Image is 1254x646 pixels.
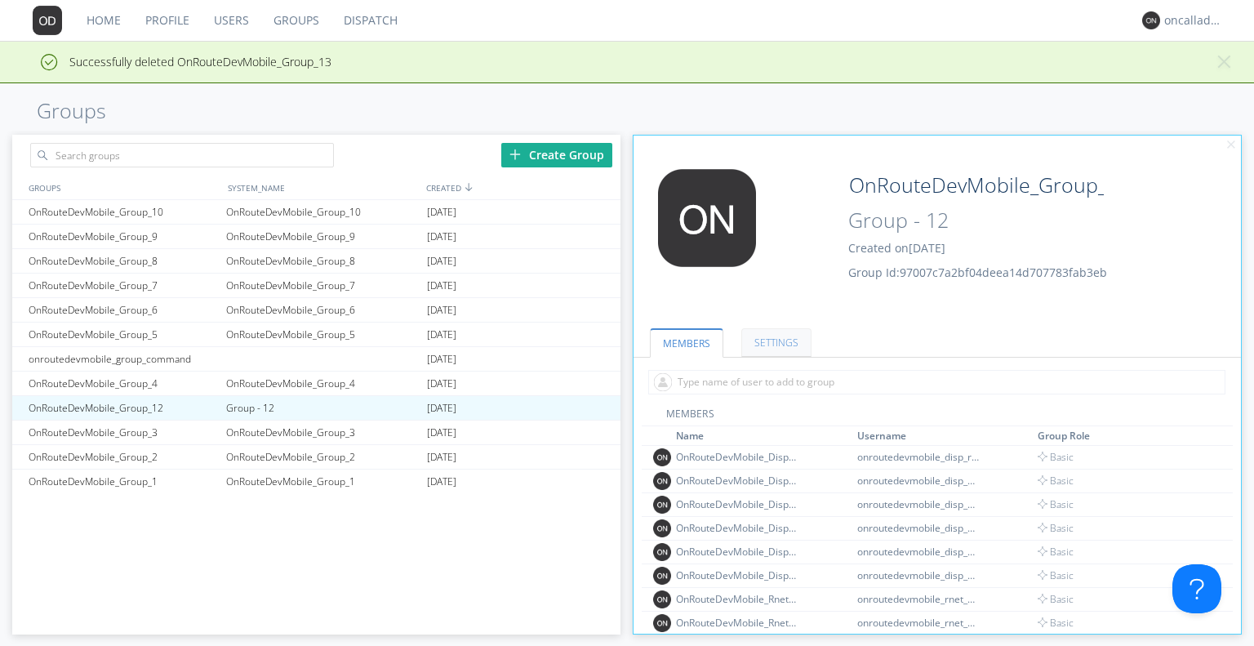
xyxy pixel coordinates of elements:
span: Created on [848,240,945,256]
span: [DATE] [427,274,456,298]
div: OnRouteDevMobile_Group_8 [222,249,422,273]
div: SYSTEM_NAME [224,176,422,199]
div: OnRouteDevMobile_Group_3 [24,421,222,444]
span: [DATE] [909,240,945,256]
div: OnRouteDevMobile_Group_7 [222,274,422,297]
span: [DATE] [427,323,456,347]
a: MEMBERS [650,328,723,358]
div: GROUPS [24,176,219,199]
div: onroutedevmobile_disp_erik.edaburn [857,521,980,535]
span: [DATE] [427,347,456,372]
span: [DATE] [427,298,456,323]
div: MEMBERS [642,407,1233,426]
a: OnRouteDevMobile_Group_1OnRouteDevMobile_Group_1[DATE] [12,470,620,494]
div: onroutedevmobile_disp_devyani.patel [857,497,980,511]
th: Toggle SortBy [674,426,855,446]
a: OnRouteDevMobile_Group_3OnRouteDevMobile_Group_3[DATE] [12,421,620,445]
a: OnRouteDevMobile_Group_8OnRouteDevMobile_Group_8[DATE] [12,249,620,274]
div: OnRouteDevMobile_Group_2 [24,445,222,469]
div: Create Group [501,143,612,167]
img: plus.svg [509,149,521,160]
div: OnRouteDevMobile_Disp_RyanElcombe-Admin [676,450,798,464]
th: Toggle SortBy [1035,426,1209,446]
span: Basic [1038,592,1074,606]
img: 373638.png [653,543,671,561]
div: onroutedevmobile_group_command [24,347,222,371]
div: OnRouteDevMobile_Group_4 [24,372,222,395]
a: OnRouteDevMobile_Group_6OnRouteDevMobile_Group_6[DATE] [12,298,620,323]
div: OnRouteDevMobile_Group_10 [24,200,222,224]
div: OnRouteDevMobile_Group_7 [24,274,222,297]
div: OnRouteDevMobile_Group_2 [222,445,422,469]
a: OnRouteDevMobile_Group_2OnRouteDevMobile_Group_2[DATE] [12,445,620,470]
span: [DATE] [427,200,456,225]
span: [DATE] [427,421,456,445]
span: Basic [1038,616,1074,630]
span: [DATE] [427,225,456,249]
img: 373638.png [646,169,768,267]
div: OnRouteDevMobile_Group_9 [24,225,222,248]
a: OnRouteDevMobile_Group_9OnRouteDevMobile_Group_9[DATE] [12,225,620,249]
a: OnRouteDevMobile_Group_12Group - 12[DATE] [12,396,620,421]
span: [DATE] [427,396,456,421]
div: OnRouteDevMobile_Rnet_2058 [676,616,798,630]
div: OnRouteDevMobile_Group_3 [222,421,422,444]
div: onroutedevmobile_rnet_2058 [857,616,980,630]
span: Successfully deleted OnRouteDevMobile_Group_13 [12,54,331,69]
div: OnRouteDevMobile_Group_4 [222,372,422,395]
span: [DATE] [427,445,456,470]
div: onroutedevmobile_disp_bakers [857,545,980,559]
div: onroutedevmobile_disp_michael.[PERSON_NAME] [857,474,980,488]
span: [DATE] [427,249,456,274]
div: OnRouteDevMobile_Disp_erik.edaburn [676,521,798,535]
img: 373638.png [653,472,671,490]
input: Search groups [30,143,334,167]
div: CREATED [422,176,621,199]
img: 373638.png [653,567,671,585]
img: 373638.png [653,590,671,608]
a: OnRouteDevMobile_Group_7OnRouteDevMobile_Group_7[DATE] [12,274,620,298]
div: OnRouteDevMobile_Group_6 [24,298,222,322]
img: 373638.png [653,614,671,632]
span: Group Id: 97007c7a2bf04deea14d707783fab3eb [848,265,1107,280]
input: Group Name [843,169,1106,202]
a: OnRouteDevMobile_Group_4OnRouteDevMobile_Group_4[DATE] [12,372,620,396]
div: OnRouteDevMobile_Disp_michael.[PERSON_NAME] [676,474,798,488]
span: Basic [1038,568,1074,582]
span: Basic [1038,545,1074,559]
div: OnRouteDevMobile_Group_9 [222,225,422,248]
a: onroutedevmobile_group_command[DATE] [12,347,620,372]
div: OnRouteDevMobile_Group_5 [222,323,422,346]
span: [DATE] [427,372,456,396]
div: OnRouteDevMobile_Rnet_2059 [676,592,798,606]
div: OnRouteDevMobile_Group_5 [24,323,222,346]
span: Basic [1038,521,1074,535]
span: Basic [1038,450,1074,464]
th: Toggle SortBy [855,426,1036,446]
a: OnRouteDevMobile_Group_10OnRouteDevMobile_Group_10[DATE] [12,200,620,225]
span: Basic [1038,474,1074,488]
iframe: Toggle Customer Support [1172,564,1221,613]
div: OnRouteDevMobile_Disp_matthew.[PERSON_NAME] [676,568,798,582]
input: Type name of user to add to group [648,370,1225,394]
div: onroutedevmobile_disp_matthew.[PERSON_NAME] [857,568,980,582]
div: OnRouteDevMobile_Group_8 [24,249,222,273]
img: 373638.png [653,448,671,466]
span: Basic [1038,497,1074,511]
div: OnRouteDevMobile_Disp_devyani.patel [676,497,798,511]
span: [DATE] [427,470,456,494]
img: cancel.svg [1225,140,1237,151]
img: 373638.png [653,496,671,514]
a: OnRouteDevMobile_Group_5OnRouteDevMobile_Group_5[DATE] [12,323,620,347]
div: OnRouteDevMobile_Group_1 [222,470,422,494]
div: OnRouteDevMobile_Group_10 [222,200,422,224]
div: OnRouteDevMobile_Disp_bakers [676,545,798,559]
div: OnRouteDevMobile_Group_6 [222,298,422,322]
img: 373638.png [33,6,62,35]
div: Group - 12 [222,396,422,420]
img: 373638.png [1142,11,1160,29]
div: onroutedevmobile_rnet_2059 [857,592,980,606]
div: oncalladmin1 [1164,12,1225,29]
div: OnRouteDevMobile_Group_1 [24,470,222,494]
img: 373638.png [653,519,671,537]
